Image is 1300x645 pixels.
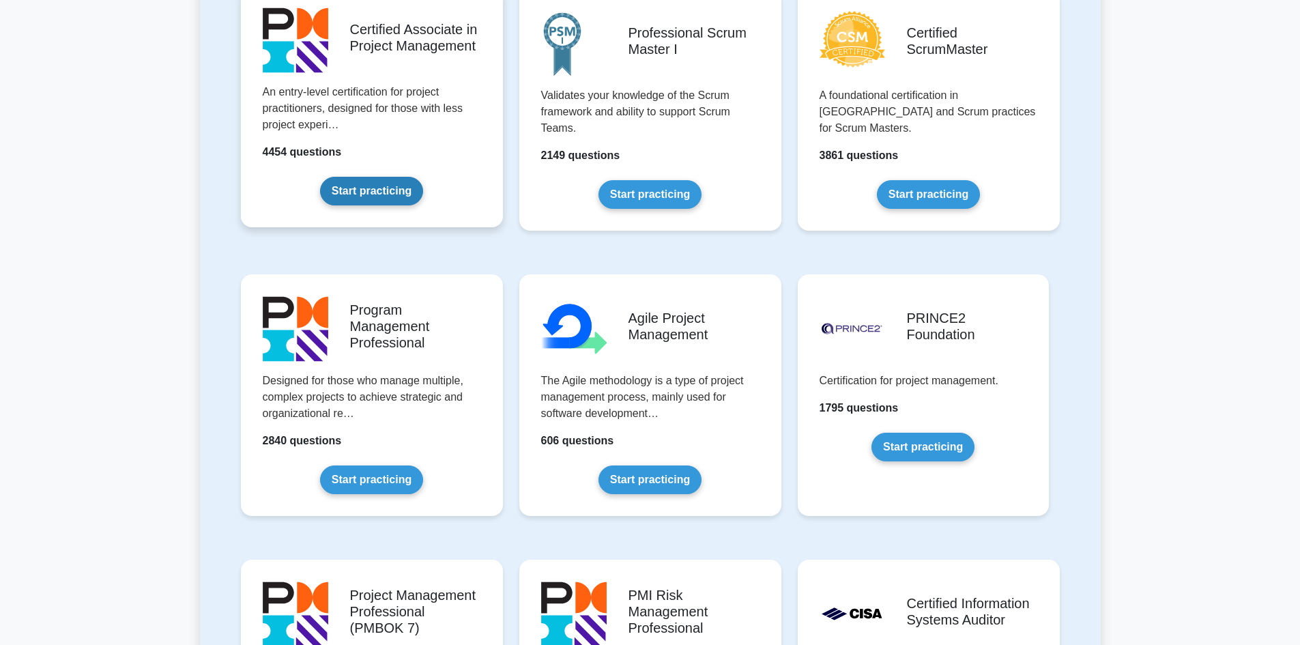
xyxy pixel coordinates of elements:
[320,465,423,494] a: Start practicing
[320,177,423,205] a: Start practicing
[598,465,702,494] a: Start practicing
[871,433,974,461] a: Start practicing
[598,180,702,209] a: Start practicing
[877,180,980,209] a: Start practicing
